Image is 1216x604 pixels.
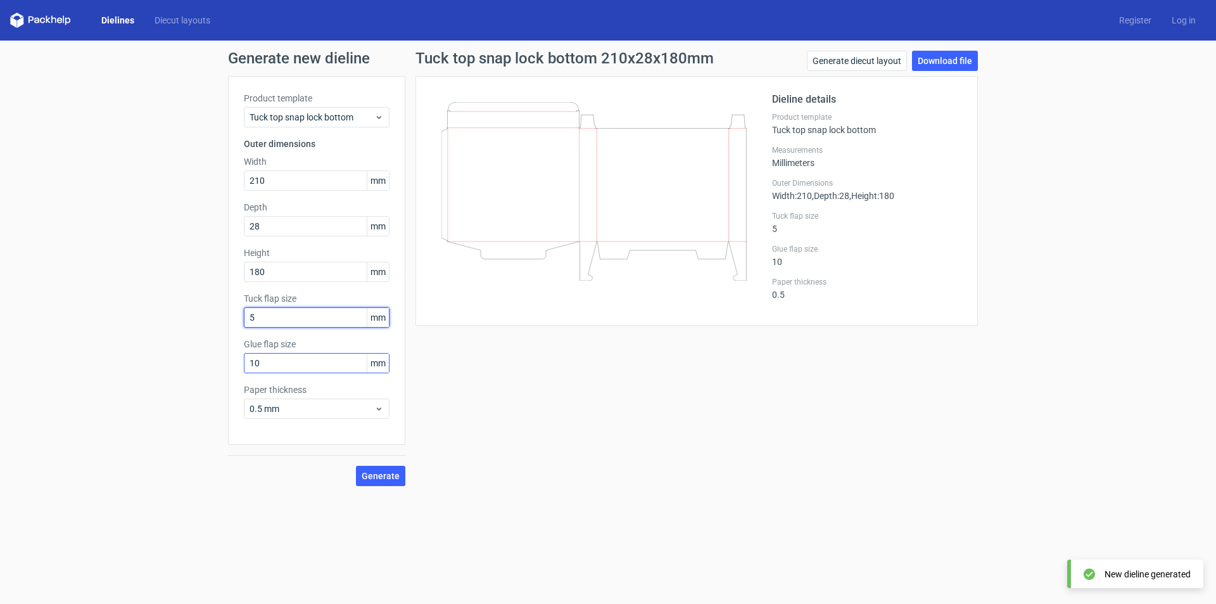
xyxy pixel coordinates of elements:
[1105,568,1191,581] div: New dieline generated
[367,308,389,327] span: mm
[415,51,714,66] h1: Tuck top snap lock bottom 210x28x180mm
[772,244,962,267] div: 10
[367,354,389,373] span: mm
[367,171,389,190] span: mm
[772,191,812,201] span: Width : 210
[244,338,389,350] label: Glue flap size
[772,277,962,300] div: 0.5
[356,466,405,486] button: Generate
[1162,14,1206,27] a: Log in
[812,191,849,201] span: , Depth : 28
[228,51,988,66] h1: Generate new dieline
[250,111,374,124] span: Tuck top snap lock bottom
[144,14,220,27] a: Diecut layouts
[367,217,389,236] span: mm
[367,262,389,281] span: mm
[244,155,389,168] label: Width
[244,247,389,259] label: Height
[772,112,962,122] label: Product template
[244,292,389,305] label: Tuck flap size
[772,277,962,287] label: Paper thickness
[849,191,894,201] span: , Height : 180
[1109,14,1162,27] a: Register
[244,92,389,105] label: Product template
[772,112,962,135] div: Tuck top snap lock bottom
[244,383,389,396] label: Paper thickness
[772,211,962,221] label: Tuck flap size
[772,145,962,155] label: Measurements
[244,138,389,150] h3: Outer dimensions
[807,51,907,71] a: Generate diecut layout
[772,145,962,168] div: Millimeters
[362,472,400,480] span: Generate
[772,92,962,107] h2: Dieline details
[912,51,978,71] a: Download file
[772,211,962,234] div: 5
[772,244,962,254] label: Glue flap size
[91,14,144,27] a: Dielines
[244,201,389,214] label: Depth
[772,178,962,188] label: Outer Dimensions
[250,402,374,415] span: 0.5 mm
